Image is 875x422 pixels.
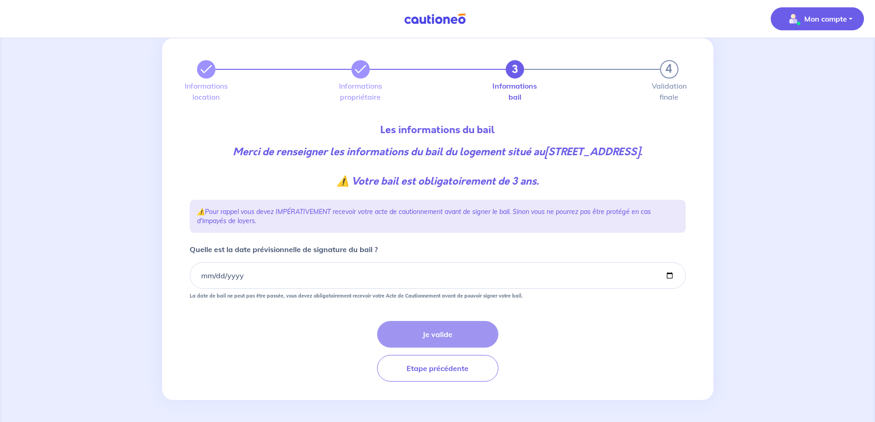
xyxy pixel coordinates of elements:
p: Les informations du bail [190,123,686,137]
img: Cautioneo [401,13,469,25]
img: illu_account_valid_menu.svg [786,11,801,26]
label: Validation finale [660,82,678,101]
input: contract-date-placeholder [190,262,686,289]
strong: ⚠️ Votre bail est obligatoirement de 3 ans. [337,174,539,188]
button: Etape précédente [377,355,498,382]
label: Informations location [197,82,215,101]
em: Merci de renseigner les informations du bail du logement situé au . [233,145,642,188]
button: 3 [506,60,524,79]
strong: La date de bail ne peut pas être passée, vous devez obligatoirement recevoir votre Acte de Cautio... [190,293,523,299]
label: Informations propriétaire [351,82,370,101]
strong: [STREET_ADDRESS] [545,145,640,159]
label: Informations bail [506,82,524,101]
button: illu_account_valid_menu.svgMon compte [771,7,864,30]
p: ⚠️ [197,207,678,225]
p: Mon compte [804,13,847,24]
em: Pour rappel vous devez IMPÉRATIVEMENT recevoir votre acte de cautionnement avant de signer le bai... [197,208,651,225]
p: Quelle est la date prévisionnelle de signature du bail ? [190,244,378,255]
